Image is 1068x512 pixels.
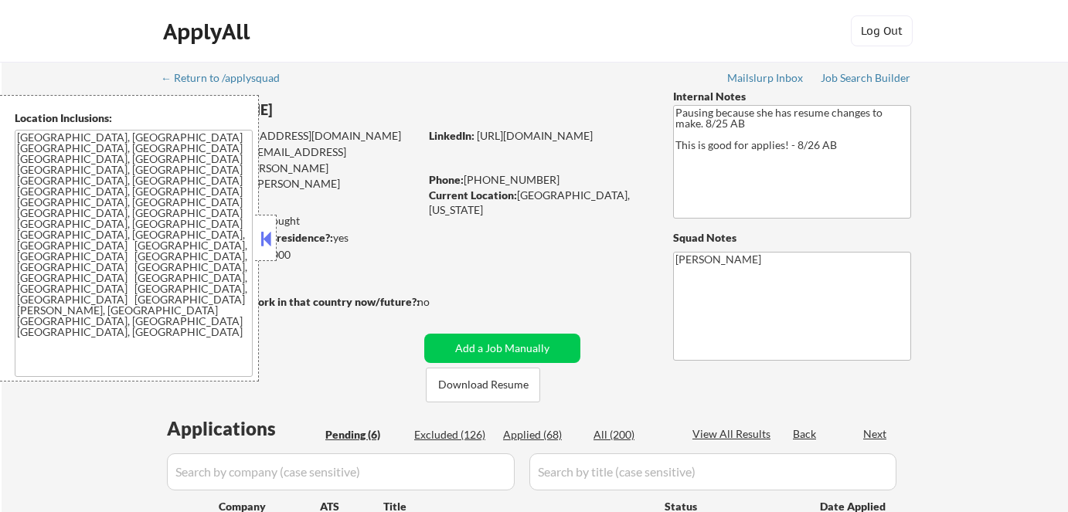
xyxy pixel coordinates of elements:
[727,73,804,83] div: Mailslurp Inbox
[414,427,491,442] div: Excluded (126)
[429,173,464,186] strong: Phone:
[161,73,294,83] div: ← Return to /applysquad
[161,72,294,87] a: ← Return to /applysquad
[793,426,818,442] div: Back
[821,73,911,83] div: Job Search Builder
[424,334,580,363] button: Add a Job Manually
[167,453,515,490] input: Search by company (case sensitive)
[429,129,474,142] strong: LinkedIn:
[429,188,648,218] div: [GEOGRAPHIC_DATA], [US_STATE]
[163,128,419,144] div: [EMAIL_ADDRESS][DOMAIN_NAME]
[15,110,253,126] div: Location Inclusions:
[821,72,911,87] a: Job Search Builder
[162,100,480,120] div: [PERSON_NAME]
[863,426,888,442] div: Next
[162,247,419,263] div: $175,000
[163,19,254,45] div: ApplyAll
[167,419,320,438] div: Applications
[162,213,419,229] div: 68 sent / 110 bought
[426,368,540,402] button: Download Resume
[851,15,913,46] button: Log Out
[429,188,517,202] strong: Current Location:
[325,427,403,442] div: Pending (6)
[673,89,911,104] div: Internal Notes
[503,427,580,442] div: Applied (68)
[594,427,671,442] div: All (200)
[727,72,804,87] a: Mailslurp Inbox
[417,294,461,310] div: no
[163,144,419,175] div: [EMAIL_ADDRESS][DOMAIN_NAME]
[692,426,775,442] div: View All Results
[673,230,911,246] div: Squad Notes
[529,453,896,490] input: Search by title (case sensitive)
[162,295,420,308] strong: Will need Visa to work in that country now/future?:
[429,172,648,188] div: [PHONE_NUMBER]
[162,161,419,206] div: [PERSON_NAME][EMAIL_ADDRESS][PERSON_NAME][DOMAIN_NAME]
[477,129,593,142] a: [URL][DOMAIN_NAME]
[162,230,414,246] div: yes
